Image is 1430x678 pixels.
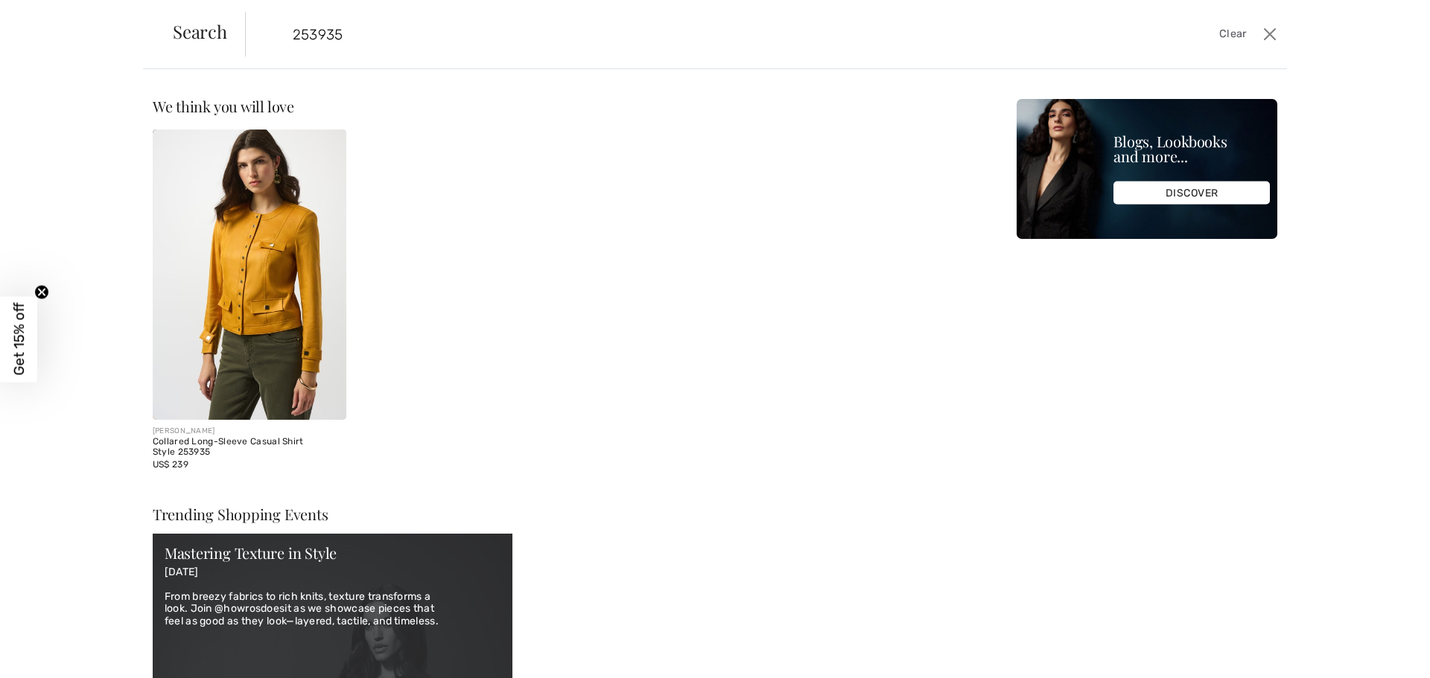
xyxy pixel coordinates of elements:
span: Search [173,22,227,40]
span: We think you will love [153,96,294,116]
span: Get 15% off [10,303,28,376]
span: Clear [1219,26,1247,42]
div: Collared Long-Sleeve Casual Shirt Style 253935 [153,437,346,458]
div: Trending Shopping Events [153,507,512,522]
div: Mastering Texture in Style [165,546,500,560]
button: Close [1259,22,1281,46]
span: US$ 239 [153,459,188,470]
img: Blogs, Lookbooks and more... [1017,99,1277,239]
button: Close teaser [34,284,49,299]
span: Chat [33,10,63,24]
input: TYPE TO SEARCH [282,12,1014,57]
div: [PERSON_NAME] [153,426,346,437]
img: Collared Long-Sleeve Casual Shirt Style 253935. Black [153,129,346,420]
div: DISCOVER [1113,182,1270,205]
div: Blogs, Lookbooks and more... [1113,134,1270,164]
p: From breezy fabrics to rich knits, texture transforms a look. Join @howrosdoesit as we showcase p... [165,591,500,628]
p: [DATE] [165,566,500,579]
